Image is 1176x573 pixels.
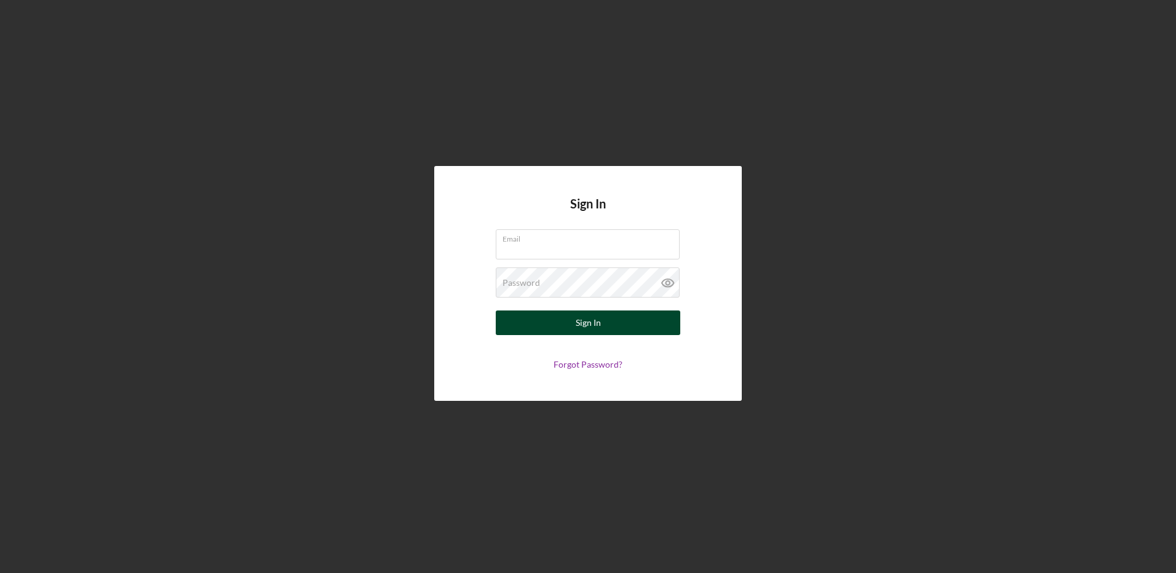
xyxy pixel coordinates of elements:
h4: Sign In [570,197,606,229]
a: Forgot Password? [554,359,622,369]
label: Password [503,278,540,288]
div: Sign In [576,310,601,335]
label: Email [503,230,680,243]
button: Sign In [496,310,680,335]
